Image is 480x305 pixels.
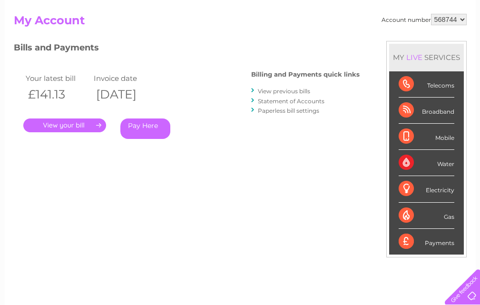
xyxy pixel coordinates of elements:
[313,40,331,48] a: Water
[258,98,324,105] a: Statement of Accounts
[399,229,454,255] div: Payments
[16,5,465,46] div: Clear Business is a trading name of Verastar Limited (registered in [GEOGRAPHIC_DATA] No. 3667643...
[399,176,454,202] div: Electricity
[23,85,92,104] th: £141.13
[399,203,454,229] div: Gas
[120,118,170,139] a: Pay Here
[449,40,471,48] a: Log out
[301,5,366,17] a: 0333 014 3131
[258,88,310,95] a: View previous bills
[389,44,464,71] div: MY SERVICES
[251,71,360,78] h4: Billing and Payments quick links
[417,40,440,48] a: Contact
[258,107,319,114] a: Paperless bill settings
[14,14,467,32] h2: My Account
[23,118,106,132] a: .
[404,53,424,62] div: LIVE
[91,72,160,85] td: Invoice date
[23,72,92,85] td: Your latest bill
[363,40,392,48] a: Telecoms
[91,85,160,104] th: [DATE]
[399,150,454,176] div: Water
[397,40,411,48] a: Blog
[399,71,454,98] div: Telecoms
[382,14,467,25] div: Account number
[399,124,454,150] div: Mobile
[14,41,360,58] h3: Bills and Payments
[399,98,454,124] div: Broadband
[336,40,357,48] a: Energy
[17,25,65,54] img: logo.png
